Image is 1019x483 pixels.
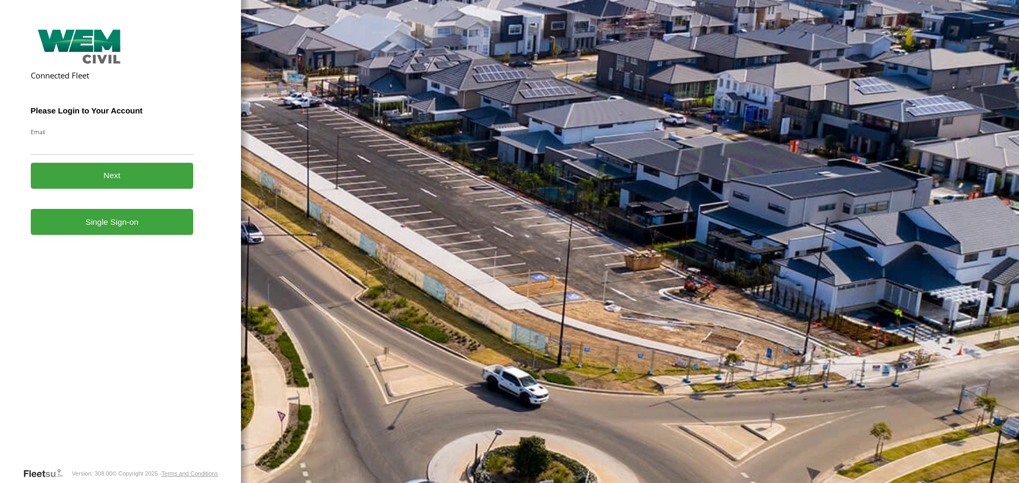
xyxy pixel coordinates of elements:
h2: Connected Fleet [31,70,194,81]
label: Email [31,128,194,136]
img: WEM [31,30,128,64]
button: Next [31,163,194,189]
div: Version: 308.00 [72,470,112,477]
a: Visit our Website [23,468,72,479]
div: © Copyright 2025 - [113,470,218,477]
a: Terms and Conditions [161,470,218,477]
h3: Please Login to Your Account [31,106,194,115]
a: Single Sign-on [31,209,194,235]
